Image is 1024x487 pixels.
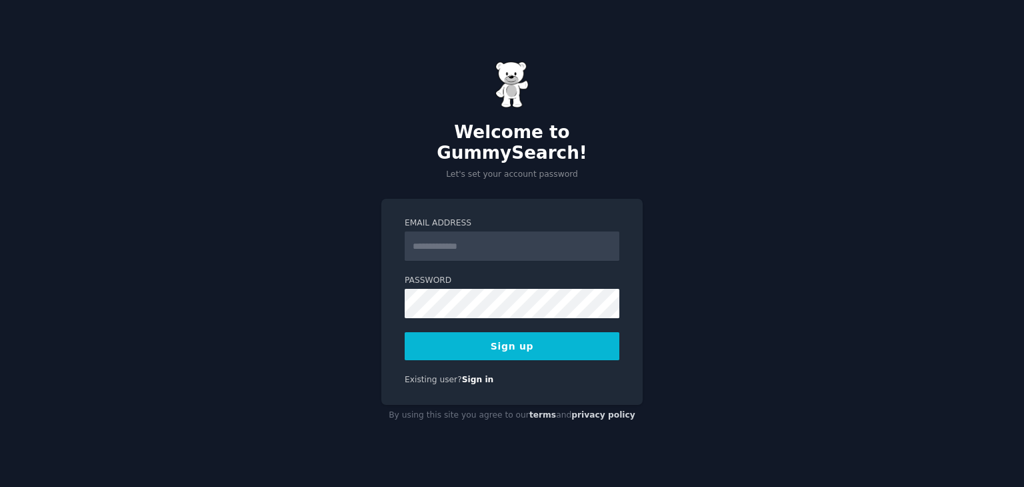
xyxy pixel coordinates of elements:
p: Let's set your account password [381,169,643,181]
a: terms [529,410,556,420]
img: Gummy Bear [495,61,529,108]
a: Sign in [462,375,494,384]
a: privacy policy [571,410,635,420]
button: Sign up [405,332,619,360]
div: By using this site you agree to our and [381,405,643,426]
h2: Welcome to GummySearch! [381,122,643,164]
label: Password [405,275,619,287]
label: Email Address [405,217,619,229]
span: Existing user? [405,375,462,384]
